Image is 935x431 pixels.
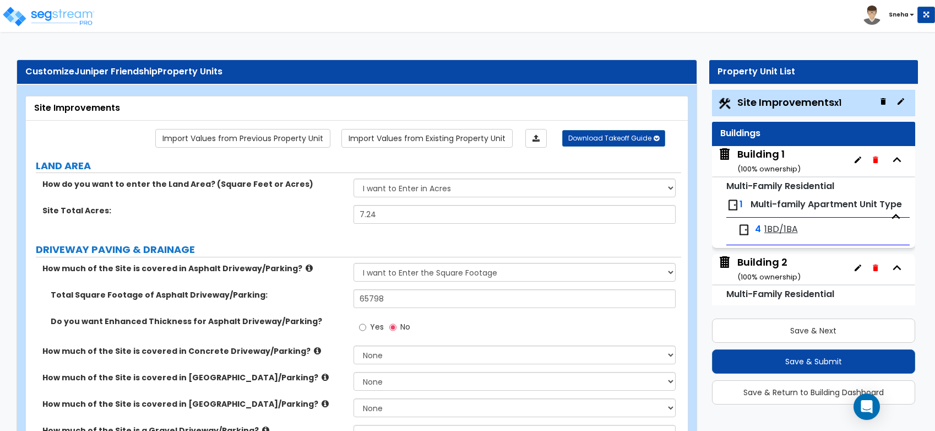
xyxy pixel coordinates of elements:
label: How much of the Site is covered in Concrete Driveway/Parking? [42,346,345,357]
label: How much of the Site is covered in [GEOGRAPHIC_DATA]/Parking? [42,398,345,410]
img: logo_pro_r.png [2,6,95,28]
label: DRIVEWAY PAVING & DRAINAGE [36,243,681,257]
label: Site Total Acres: [42,205,345,216]
span: Download Takeoff Guide [568,133,651,143]
img: building.svg [717,147,732,161]
img: building.svg [717,255,732,270]
img: Construction.png [717,96,732,111]
label: LAND AREA [36,159,681,173]
div: Site Improvements [34,102,679,115]
button: Download Takeoff Guide [562,130,665,147]
small: ( 100 % ownership) [737,164,801,174]
i: click for more info! [314,347,321,355]
i: click for more info! [306,264,313,272]
input: No [389,321,396,333]
button: Save & Submit [712,349,916,374]
a: Import the dynamic attribute values from existing properties. [341,129,513,148]
button: Save & Next [712,319,916,343]
span: No [400,321,410,332]
span: Building 2 [717,255,801,283]
i: click for more info! [322,400,329,408]
span: 1BD/1BA [764,223,798,236]
img: door.png [737,223,751,236]
small: x1 [834,97,841,109]
small: ( 100 % ownership) [737,272,801,282]
input: Yes [359,321,366,333]
div: Building 2 [737,255,801,283]
small: Multi-Family Residential [726,288,834,300]
div: Open Intercom Messenger [854,394,880,420]
a: Import the dynamic attributes value through Excel sheet [525,129,547,148]
span: 4 [755,223,761,236]
span: Building 1 [717,147,801,175]
span: Multi-family Apartment Unit Type [751,198,902,211]
span: Juniper Friendship [74,65,157,78]
img: avatar.png [862,6,882,25]
small: Multi-Family Residential [726,180,834,192]
label: How do you want to enter the Land Area? (Square Feet or Acres) [42,179,345,190]
div: Customize Property Units [25,66,688,78]
div: Property Unit List [717,66,910,78]
label: How much of the Site is covered in Asphalt Driveway/Parking? [42,263,345,274]
a: Import the dynamic attribute values from previous properties. [155,129,330,148]
button: Save & Return to Building Dashboard [712,380,916,405]
label: How much of the Site is covered in [GEOGRAPHIC_DATA]/Parking? [42,372,345,383]
span: Site Improvements [737,95,841,109]
b: Sneha [889,10,909,19]
i: click for more info! [322,373,329,381]
div: Building 1 [737,147,801,175]
span: Yes [370,321,384,332]
span: 1 [740,198,743,211]
div: Buildings [720,127,907,140]
label: Do you want Enhanced Thickness for Asphalt Driveway/Parking? [51,316,345,327]
label: Total Square Footage of Asphalt Driveway/Parking: [51,289,345,300]
img: door.png [726,198,740,212]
